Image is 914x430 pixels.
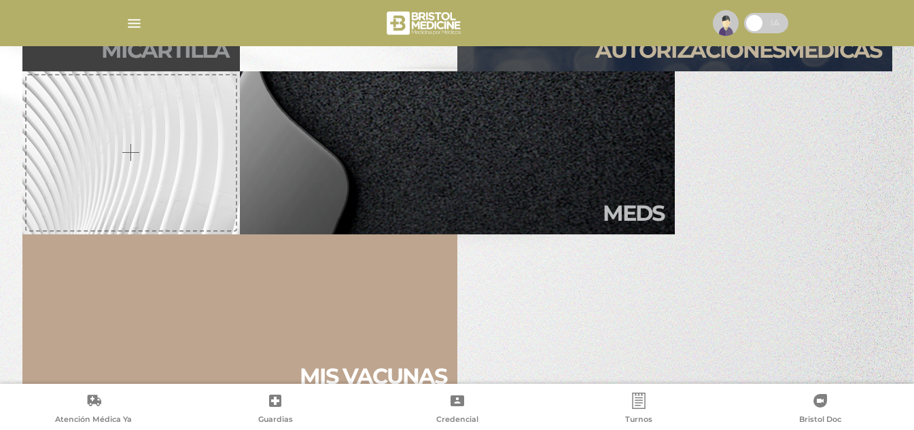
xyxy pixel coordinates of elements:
span: Guardias [258,414,293,427]
span: Bristol Doc [799,414,841,427]
a: Atención Médica Ya [3,393,184,427]
img: Cober_menu-lines-white.svg [126,15,143,32]
a: Meds [240,71,675,234]
h2: Mi car tilla [101,37,229,63]
h2: Mis vacu nas [300,363,446,389]
span: Atención Médica Ya [55,414,132,427]
h2: Autori zaciones médicas [595,37,881,63]
a: Credencial [366,393,548,427]
a: Guardias [184,393,366,427]
a: Turnos [548,393,729,427]
h2: Meds [603,200,664,226]
a: Mis vacunas [22,234,457,397]
img: profile-placeholder.svg [713,10,739,36]
a: Bristol Doc [730,393,911,427]
span: Credencial [436,414,478,427]
img: bristol-medicine-blanco.png [385,7,465,39]
span: Turnos [625,414,652,427]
